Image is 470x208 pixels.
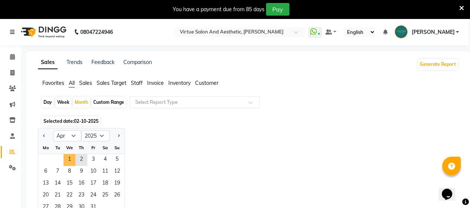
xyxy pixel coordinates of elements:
span: 23 [75,190,87,202]
button: Next month [116,130,121,142]
b: 08047224946 [80,22,113,42]
span: 6 [40,166,52,178]
div: Wednesday, October 15, 2025 [64,178,75,190]
div: Monday, October 20, 2025 [40,190,52,202]
a: Feedback [91,59,114,65]
span: Favorites [42,80,64,86]
span: Customer [195,80,218,86]
div: Tu [52,142,64,154]
span: 02-10-2025 [74,118,98,124]
span: 24 [87,190,99,202]
span: 10 [87,166,99,178]
div: Tuesday, October 21, 2025 [52,190,64,202]
div: Wednesday, October 1, 2025 [64,154,75,166]
span: 20 [40,190,52,202]
span: Inventory [168,80,191,86]
div: Su [111,142,123,154]
div: Month [73,97,90,108]
img: Bharath [395,25,408,38]
div: Sunday, October 19, 2025 [111,178,123,190]
div: Tuesday, October 7, 2025 [52,166,64,178]
div: You have a payment due from 85 days [173,6,265,13]
img: logo [17,22,68,42]
div: Friday, October 17, 2025 [87,178,99,190]
div: Tuesday, October 14, 2025 [52,178,64,190]
div: Saturday, October 4, 2025 [99,154,111,166]
div: Friday, October 3, 2025 [87,154,99,166]
button: Pay [266,3,289,16]
span: 2 [75,154,87,166]
span: Staff [131,80,143,86]
span: 8 [64,166,75,178]
iframe: chat widget [439,178,463,201]
div: Thursday, October 9, 2025 [75,166,87,178]
div: Sunday, October 12, 2025 [111,166,123,178]
span: 18 [99,178,111,190]
div: Friday, October 24, 2025 [87,190,99,202]
span: 17 [87,178,99,190]
span: 26 [111,190,123,202]
span: Sales [79,80,92,86]
span: 9 [75,166,87,178]
div: Thursday, October 16, 2025 [75,178,87,190]
span: 7 [52,166,64,178]
span: 3 [87,154,99,166]
span: 16 [75,178,87,190]
span: 11 [99,166,111,178]
div: Saturday, October 11, 2025 [99,166,111,178]
a: Comparison [123,59,152,65]
div: Day [42,97,54,108]
div: Sa [99,142,111,154]
div: Friday, October 10, 2025 [87,166,99,178]
span: 15 [64,178,75,190]
span: 22 [64,190,75,202]
div: Week [55,97,71,108]
a: Sales [38,56,58,69]
span: All [69,80,75,86]
div: Thursday, October 2, 2025 [75,154,87,166]
div: Mo [40,142,52,154]
a: Trends [67,59,82,65]
span: Invoice [147,80,164,86]
div: Saturday, October 25, 2025 [99,190,111,202]
span: 5 [111,154,123,166]
div: Monday, October 6, 2025 [40,166,52,178]
div: Custom Range [91,97,126,108]
span: 25 [99,190,111,202]
button: Generate Report [418,59,458,70]
span: 19 [111,178,123,190]
div: Monday, October 13, 2025 [40,178,52,190]
div: Thursday, October 23, 2025 [75,190,87,202]
span: 13 [40,178,52,190]
div: Sunday, October 26, 2025 [111,190,123,202]
div: Saturday, October 18, 2025 [99,178,111,190]
div: Wednesday, October 22, 2025 [64,190,75,202]
select: Select year [81,130,110,141]
span: 4 [99,154,111,166]
div: Sunday, October 5, 2025 [111,154,123,166]
div: Fr [87,142,99,154]
span: [PERSON_NAME] [411,28,454,36]
span: Selected date: [42,116,100,126]
span: Sales Target [97,80,126,86]
div: We [64,142,75,154]
span: 12 [111,166,123,178]
span: 1 [64,154,75,166]
select: Select month [53,130,81,141]
div: Wednesday, October 8, 2025 [64,166,75,178]
button: Previous month [41,130,47,142]
div: Th [75,142,87,154]
span: 14 [52,178,64,190]
span: 21 [52,190,64,202]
